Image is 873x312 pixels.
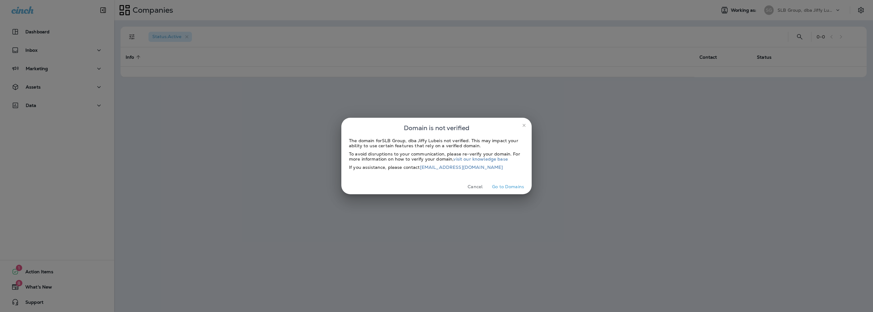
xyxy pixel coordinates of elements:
a: visit our knowledge base [453,156,508,162]
div: If you assistance, please contact [349,165,524,170]
a: [EMAIL_ADDRESS][DOMAIN_NAME] [420,164,503,170]
button: Go to Domains [489,182,527,192]
button: close [519,120,529,130]
span: Domain is not verified [404,123,469,133]
div: To avoid disruptions to your communication, please re-verify your domain. For more information on... [349,151,524,162]
div: The domain for SLB Group, dba Jiffy Lube is not verified. This may impact your ability to use cer... [349,138,524,148]
button: Cancel [463,182,487,192]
